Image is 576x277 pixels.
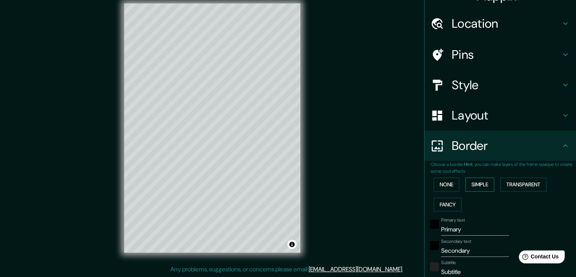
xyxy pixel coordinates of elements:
button: Toggle attribution [287,240,297,249]
h4: Style [452,77,561,93]
div: Layout [425,100,576,131]
div: . [403,265,404,274]
button: Transparent [500,178,546,192]
button: Fancy [434,198,462,212]
p: Choose a border. : you can make layers of the frame opaque to create some cool effects. [431,161,576,175]
label: Primary text [441,217,465,223]
div: . [404,265,406,274]
h4: Pins [452,47,561,62]
p: Any problems, suggestions, or concerns please email . [170,265,403,274]
label: Secondary text [441,238,471,245]
div: Pins [425,39,576,70]
h4: Location [452,16,561,31]
iframe: Help widget launcher [509,247,568,269]
div: Style [425,70,576,100]
label: Subtitle [441,260,456,266]
button: None [434,178,459,192]
button: color-222222 [430,262,439,271]
h4: Border [452,138,561,153]
button: Simple [465,178,494,192]
a: [EMAIL_ADDRESS][DOMAIN_NAME] [309,265,402,273]
div: Border [425,131,576,161]
button: black [430,241,439,250]
h4: Layout [452,108,561,123]
div: Location [425,8,576,39]
b: Hint [464,161,473,167]
button: black [430,220,439,229]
